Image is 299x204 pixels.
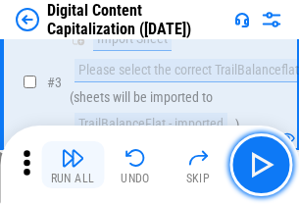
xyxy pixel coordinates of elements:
[124,146,147,170] img: Undo
[186,173,211,184] div: Skip
[245,149,276,180] img: Main button
[41,141,104,188] button: Run All
[260,8,283,31] img: Settings menu
[75,113,227,136] div: TrailBalanceFlat - imported
[167,141,229,188] button: Skip
[51,173,95,184] div: Run All
[121,173,150,184] div: Undo
[47,75,62,90] span: # 3
[47,1,226,38] div: Digital Content Capitalization ([DATE])
[104,141,167,188] button: Undo
[61,146,84,170] img: Run All
[93,27,172,51] div: Import Sheet
[186,146,210,170] img: Skip
[234,12,250,27] img: Support
[16,8,39,31] img: Back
